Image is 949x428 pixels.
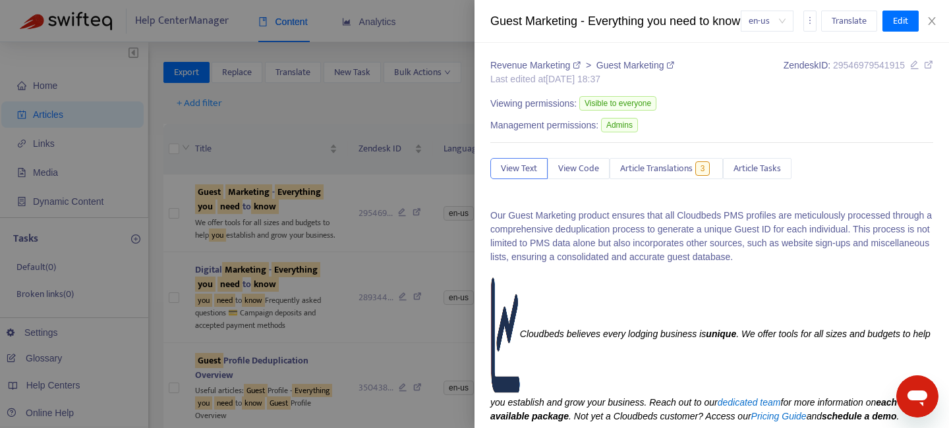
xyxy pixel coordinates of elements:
[751,411,807,421] a: Pricing Guide
[923,15,941,28] button: Close
[718,397,781,408] a: dedicated team
[784,59,933,86] div: Zendesk ID:
[548,158,610,179] button: View Code
[749,11,786,31] span: en-us
[803,11,817,32] button: more
[490,209,933,264] p: Our Guest Marketing product ensures that all Cloudbeds PMS profiles are meticulously processed th...
[596,60,675,70] a: Guest Marketing
[610,158,723,179] button: Article Translations3
[579,96,656,111] span: Visible to everyone
[620,161,693,176] span: Article Translations
[832,14,867,28] span: Translate
[807,411,900,421] em: and .
[558,161,599,176] span: View Code
[882,11,919,32] button: Edit
[805,16,815,25] span: more
[706,329,736,339] strong: unique
[822,411,897,421] strong: schedule a demo
[821,11,877,32] button: Translate
[490,119,598,132] span: Management permissions:
[695,161,710,176] span: 3
[501,161,537,176] span: View Text
[490,13,741,30] div: Guest Marketing - Everything you need to know
[927,16,937,26] span: close
[723,158,791,179] button: Article Tasks
[733,161,781,176] span: Article Tasks
[601,118,638,132] span: Admins
[490,274,520,396] img: 29546979537691
[490,60,583,70] a: Revenue Marketing
[896,375,938,417] iframe: Button to launch messaging window
[490,329,931,408] em: Cloudbeds believes every lodging business is . We offer tools for all sizes and budgets to help y...
[893,14,908,28] span: Edit
[490,59,674,72] div: >
[490,97,577,111] span: Viewing permissions:
[833,60,905,70] span: 29546979541915
[490,158,548,179] button: View Text
[490,72,674,86] div: Last edited at [DATE] 18:37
